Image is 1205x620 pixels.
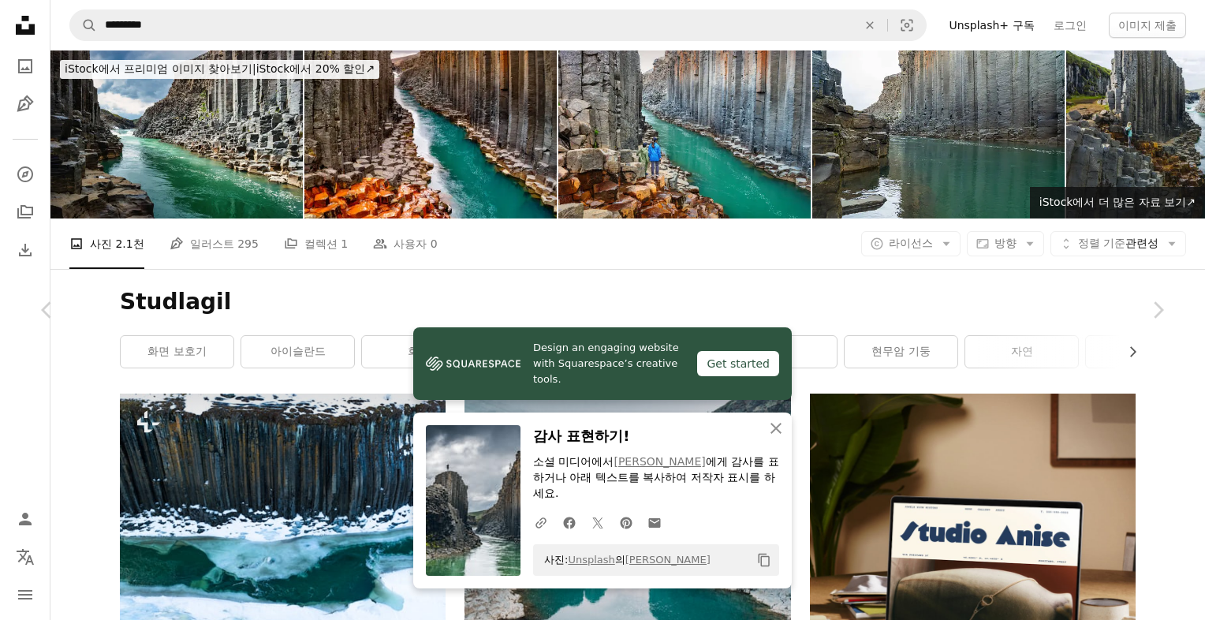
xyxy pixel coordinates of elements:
[9,503,41,535] a: 로그인 / 가입
[9,196,41,228] a: 컬렉션
[304,50,557,218] img: 스터들라길 현무암 협곡, 아이슬란드의 숨막히는 전경.
[558,50,811,218] img: 아이슬란드 사람들 하이킹 Studlagil Canyon
[533,425,779,448] h3: 감사 표현하기!
[568,554,614,566] a: Unsplash
[1030,187,1205,218] a: iStock에서 더 많은 자료 보기↗
[845,336,957,368] a: 현무암 기둥
[888,10,926,40] button: 시각적 검색
[237,235,259,252] span: 295
[170,218,259,269] a: 일러스트 295
[625,554,711,566] a: [PERSON_NAME]
[1109,13,1186,38] button: 이미지 제출
[9,541,41,573] button: 언어
[65,62,375,75] span: iStock에서 20% 할인 ↗
[697,351,779,376] div: Get started
[362,336,475,368] a: 회색
[533,454,779,502] p: 소셜 미디어에서 에게 감사를 표하거나 아래 텍스트를 복사하여 저작자 표시를 하세요.
[9,50,41,82] a: 사진
[373,218,437,269] a: 사용자 0
[1078,237,1125,249] span: 정렬 기준
[284,218,348,269] a: 컬렉션 1
[341,235,348,252] span: 1
[1044,13,1096,38] a: 로그인
[121,336,233,368] a: 화면 보호기
[994,237,1017,249] span: 방향
[431,235,438,252] span: 0
[69,9,927,41] form: 사이트 전체에서 이미지 찾기
[939,13,1043,38] a: Unsplash+ 구독
[1050,231,1186,256] button: 정렬 기준관련성
[413,327,792,400] a: Design an engaging website with Squarespace’s creative tools.Get started
[967,231,1044,256] button: 방향
[1078,236,1158,252] span: 관련성
[812,50,1065,218] img: Studlagil canyon Iceland
[9,88,41,120] a: 일러스트
[50,50,389,88] a: iStock에서 프리미엄 이미지 찾아보기|iStock에서 20% 할인↗
[536,547,711,573] span: 사진: 의
[1110,234,1205,386] a: 다음
[50,50,303,218] img: 아이슬란드 Studlagil Canyon
[533,340,685,387] span: Design an engaging website with Squarespace’s creative tools.
[9,159,41,190] a: 탐색
[612,506,640,538] a: Pinterest에 공유
[751,547,778,573] button: 클립보드에 복사하기
[965,336,1078,368] a: 자연
[889,237,933,249] span: 라이선스
[614,455,705,468] a: [PERSON_NAME]
[120,508,446,522] a: 눈 속의 울타리 조감도
[9,579,41,611] button: 메뉴
[1039,196,1196,208] span: iStock에서 더 많은 자료 보기 ↗
[426,352,520,375] img: file-1606177908946-d1eed1cbe4f5image
[120,288,1136,316] h1: Studlagil
[1086,336,1199,368] a: 배경 화면
[241,336,354,368] a: 아이슬란드
[555,506,584,538] a: Facebook에 공유
[861,231,961,256] button: 라이선스
[584,506,612,538] a: Twitter에 공유
[70,10,97,40] button: Unsplash 검색
[852,10,887,40] button: 삭제
[640,506,669,538] a: 이메일로 공유에 공유
[65,62,256,75] span: iStock에서 프리미엄 이미지 찾아보기 |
